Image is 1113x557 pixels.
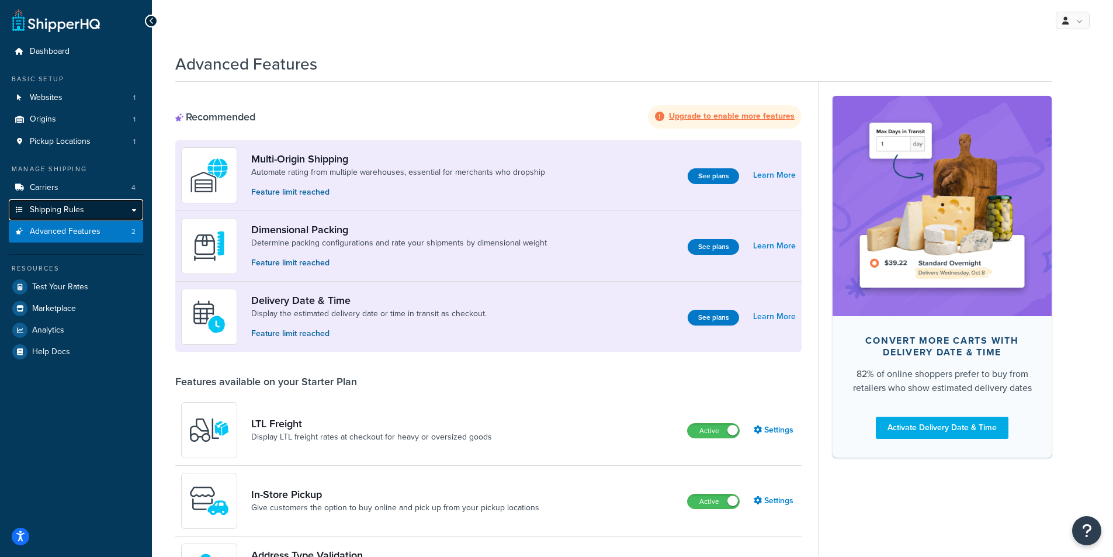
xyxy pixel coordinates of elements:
[754,493,796,509] a: Settings
[9,199,143,221] a: Shipping Rules
[30,47,70,57] span: Dashboard
[30,137,91,147] span: Pickup Locations
[251,327,487,340] p: Feature limit reached
[9,177,143,199] li: Carriers
[9,298,143,319] a: Marketplace
[251,186,545,199] p: Feature limit reached
[688,168,739,184] button: See plans
[251,431,492,443] a: Display LTL freight rates at checkout for heavy or oversized goods
[851,367,1033,395] div: 82% of online shoppers prefer to buy from retailers who show estimated delivery dates
[688,239,739,255] button: See plans
[175,110,255,123] div: Recommended
[175,53,317,75] h1: Advanced Features
[850,113,1034,298] img: feature-image-ddt-36eae7f7280da8017bfb280eaccd9c446f90b1fe08728e4019434db127062ab4.png
[251,488,539,501] a: In-Store Pickup
[669,110,795,122] strong: Upgrade to enable more features
[251,294,487,307] a: Delivery Date & Time
[30,183,58,193] span: Carriers
[175,375,357,388] div: Features available on your Starter Plan
[189,296,230,337] img: gfkeb5ejjkALwAAAABJRU5ErkJggg==
[876,417,1008,439] a: Activate Delivery Date & Time
[688,494,739,508] label: Active
[133,137,136,147] span: 1
[9,109,143,130] li: Origins
[30,227,100,237] span: Advanced Features
[9,131,143,153] li: Pickup Locations
[131,183,136,193] span: 4
[32,326,64,335] span: Analytics
[9,87,143,109] a: Websites1
[251,308,487,320] a: Display the estimated delivery date or time in transit as checkout.
[251,153,545,165] a: Multi-Origin Shipping
[9,131,143,153] a: Pickup Locations1
[9,87,143,109] li: Websites
[753,167,796,184] a: Learn More
[189,226,230,267] img: DTVBYsAAAAAASUVORK5CYII=
[1072,516,1101,545] button: Open Resource Center
[753,238,796,254] a: Learn More
[30,115,56,124] span: Origins
[251,417,492,430] a: LTL Freight
[189,410,230,451] img: y79ZsPf0fXUFUhFXDzUgf+ktZg5F2+ohG75+v3d2s1D9TjoU8PiyCIluIjV41seZevKCRuEjTPPOKHJsQcmKCXGdfprl3L4q7...
[9,341,143,362] a: Help Docs
[32,304,76,314] span: Marketplace
[32,347,70,357] span: Help Docs
[133,115,136,124] span: 1
[251,167,545,178] a: Automate rating from multiple warehouses, essential for merchants who dropship
[9,276,143,297] a: Test Your Rates
[189,480,230,521] img: wfgcfpwTIucLEAAAAASUVORK5CYII=
[9,41,143,63] a: Dashboard
[9,177,143,199] a: Carriers4
[30,205,84,215] span: Shipping Rules
[251,257,547,269] p: Feature limit reached
[9,74,143,84] div: Basic Setup
[688,310,739,326] button: See plans
[133,93,136,103] span: 1
[251,237,547,249] a: Determine packing configurations and rate your shipments by dimensional weight
[9,164,143,174] div: Manage Shipping
[30,93,63,103] span: Websites
[753,309,796,325] a: Learn More
[754,422,796,438] a: Settings
[251,502,539,514] a: Give customers the option to buy online and pick up from your pickup locations
[851,335,1033,358] div: Convert more carts with delivery date & time
[32,282,88,292] span: Test Your Rates
[688,424,739,438] label: Active
[131,227,136,237] span: 2
[9,221,143,243] a: Advanced Features2
[9,264,143,274] div: Resources
[251,223,547,236] a: Dimensional Packing
[189,155,230,196] img: WatD5o0RtDAAAAAElFTkSuQmCC
[9,221,143,243] li: Advanced Features
[9,109,143,130] a: Origins1
[9,320,143,341] a: Analytics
